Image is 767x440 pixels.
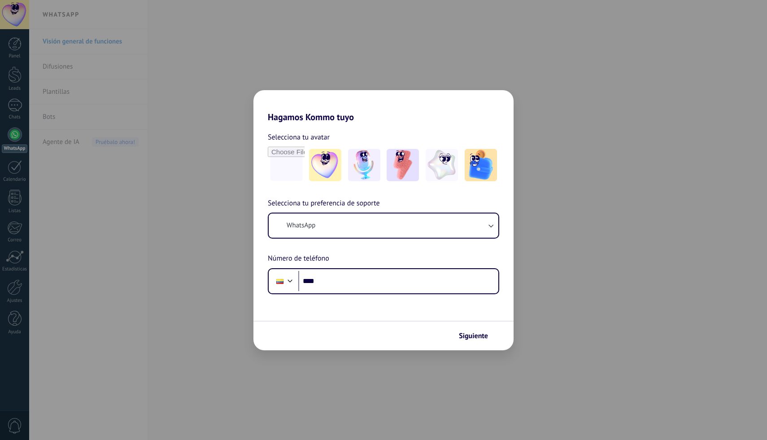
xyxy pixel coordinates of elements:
img: -5.jpeg [465,149,497,181]
span: Selecciona tu avatar [268,131,330,143]
h2: Hagamos Kommo tuyo [253,90,514,122]
button: Siguiente [455,328,500,344]
span: Número de teléfono [268,253,329,265]
img: -3.jpeg [387,149,419,181]
span: WhatsApp [287,221,315,230]
span: Siguiente [459,333,488,339]
div: Ecuador: + 593 [271,272,288,291]
img: -2.jpeg [348,149,380,181]
img: -4.jpeg [426,149,458,181]
button: WhatsApp [269,213,498,238]
img: -1.jpeg [309,149,341,181]
span: Selecciona tu preferencia de soporte [268,198,380,209]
